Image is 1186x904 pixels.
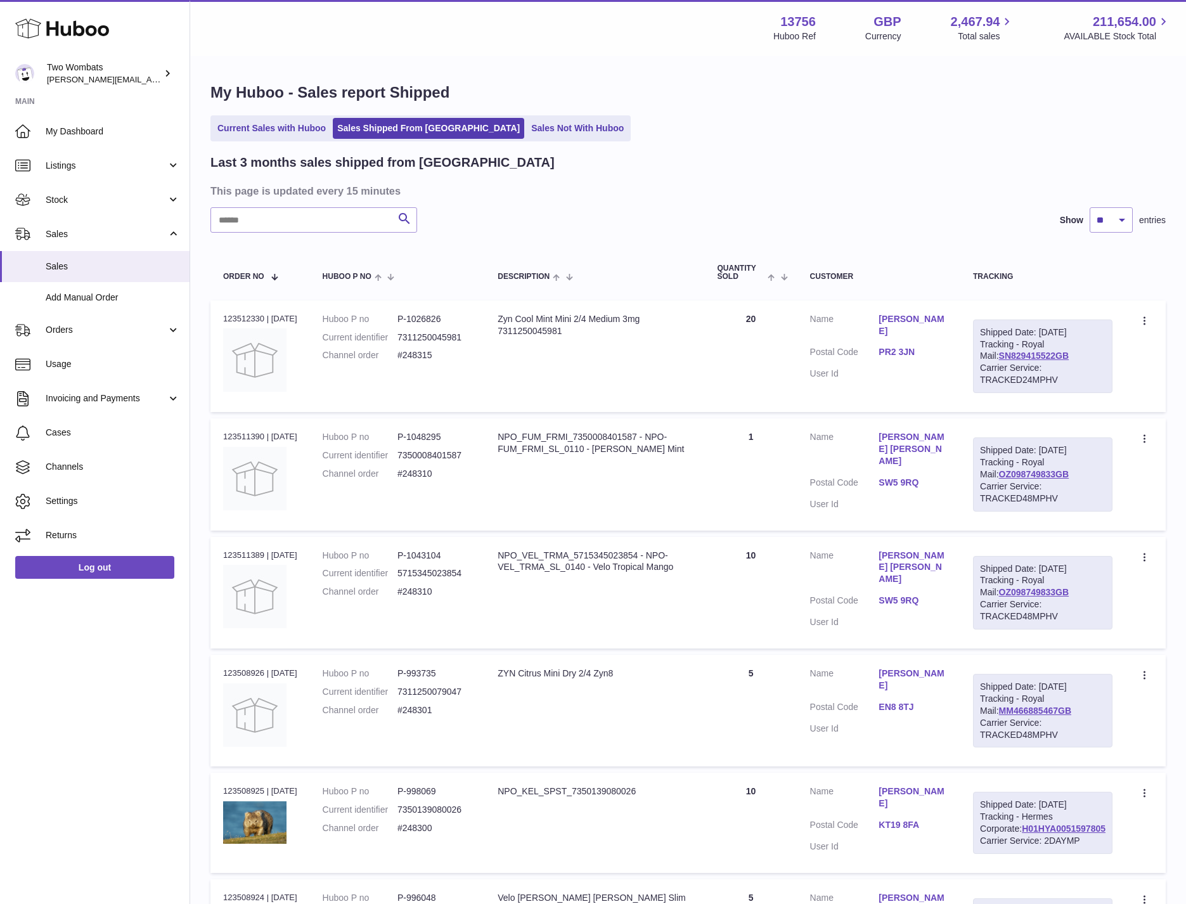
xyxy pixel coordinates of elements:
[705,655,797,766] td: 5
[980,326,1105,339] div: Shipped Date: [DATE]
[323,704,397,716] dt: Channel order
[210,154,555,171] h2: Last 3 months sales shipped from [GEOGRAPHIC_DATA]
[980,835,1105,847] div: Carrier Service: 2DAYMP
[323,273,371,281] span: Huboo P no
[810,701,879,716] dt: Postal Code
[999,351,1069,361] a: SN829415522GB
[223,565,287,628] img: no-photo.jpg
[879,477,948,489] a: SW5 9RQ
[999,587,1069,597] a: OZ098749833GB
[879,595,948,607] a: SW5 9RQ
[46,160,167,172] span: Listings
[223,892,297,903] div: 123508924 | [DATE]
[879,785,948,810] a: [PERSON_NAME]
[999,706,1071,716] a: MM466885467GB
[397,449,472,462] dd: 7350008401587
[980,717,1105,741] div: Carrier Service: TRACKED48MPHV
[879,819,948,831] a: KT19 8FA
[810,550,879,589] dt: Name
[527,118,628,139] a: Sales Not With Huboo
[46,427,180,439] span: Cases
[980,563,1105,575] div: Shipped Date: [DATE]
[223,550,297,561] div: 123511389 | [DATE]
[879,668,948,692] a: [PERSON_NAME]
[397,804,472,816] dd: 7350139080026
[210,184,1163,198] h3: This page is updated every 15 minutes
[879,701,948,713] a: EN8 8TJ
[323,804,397,816] dt: Current identifier
[810,477,879,492] dt: Postal Code
[879,346,948,358] a: PR2 3JN
[223,801,287,844] img: shutterstock_1125465338.jpg
[46,261,180,273] span: Sales
[397,704,472,716] dd: #248301
[46,392,167,404] span: Invoicing and Payments
[323,586,397,598] dt: Channel order
[397,349,472,361] dd: #248315
[397,567,472,579] dd: 5715345023854
[397,785,472,797] dd: P-998069
[223,668,297,679] div: 123508926 | [DATE]
[810,346,879,361] dt: Postal Code
[810,841,879,853] dt: User Id
[773,30,816,42] div: Huboo Ref
[223,431,297,442] div: 123511390 | [DATE]
[47,74,254,84] span: [PERSON_NAME][EMAIL_ADDRESS][DOMAIN_NAME]
[973,273,1112,281] div: Tracking
[1060,214,1083,226] label: Show
[46,126,180,138] span: My Dashboard
[810,723,879,735] dt: User Id
[213,118,330,139] a: Current Sales with Huboo
[973,556,1112,630] div: Tracking - Royal Mail:
[397,668,472,680] dd: P-993735
[705,537,797,649] td: 10
[397,822,472,834] dd: #248300
[46,324,167,336] span: Orders
[397,468,472,480] dd: #248310
[810,785,879,813] dt: Name
[498,785,692,797] div: NPO_KEL_SPST_7350139080026
[15,556,174,579] a: Log out
[980,799,1105,811] div: Shipped Date: [DATE]
[958,30,1014,42] span: Total sales
[397,550,472,562] dd: P-1043104
[980,598,1105,623] div: Carrier Service: TRACKED48MPHV
[810,616,879,628] dt: User Id
[498,550,692,574] div: NPO_VEL_TRMA_5715345023854 - NPO-VEL_TRMA_SL_0140 - Velo Tropical Mango
[333,118,524,139] a: Sales Shipped From [GEOGRAPHIC_DATA]
[397,332,472,344] dd: 7311250045981
[323,686,397,698] dt: Current identifier
[46,194,167,206] span: Stock
[323,567,397,579] dt: Current identifier
[323,313,397,325] dt: Huboo P no
[397,431,472,443] dd: P-1048295
[810,498,879,510] dt: User Id
[980,481,1105,505] div: Carrier Service: TRACKED48MPHV
[498,313,692,337] div: Zyn Cool Mint Mini 2/4 Medium 3mg 7311250045981
[397,313,472,325] dd: P-1026826
[323,332,397,344] dt: Current identifier
[210,82,1166,103] h1: My Huboo - Sales report Shipped
[879,431,948,467] a: [PERSON_NAME] [PERSON_NAME]
[999,469,1069,479] a: OZ098749833GB
[780,13,816,30] strong: 13756
[397,586,472,598] dd: #248310
[323,349,397,361] dt: Channel order
[223,683,287,747] img: no-photo.jpg
[498,431,692,455] div: NPO_FUM_FRMI_7350008401587 - NPO-FUM_FRMI_SL_0110 - [PERSON_NAME] Mint
[705,418,797,530] td: 1
[810,668,879,695] dt: Name
[718,264,765,281] span: Quantity Sold
[705,773,797,873] td: 10
[397,892,472,904] dd: P-996048
[46,495,180,507] span: Settings
[879,550,948,586] a: [PERSON_NAME] [PERSON_NAME]
[1022,823,1105,834] a: H01HYA0051597805
[46,358,180,370] span: Usage
[705,300,797,412] td: 20
[223,447,287,510] img: no-photo.jpg
[951,13,1000,30] span: 2,467.94
[865,30,901,42] div: Currency
[323,431,397,443] dt: Huboo P no
[223,328,287,392] img: no-photo.jpg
